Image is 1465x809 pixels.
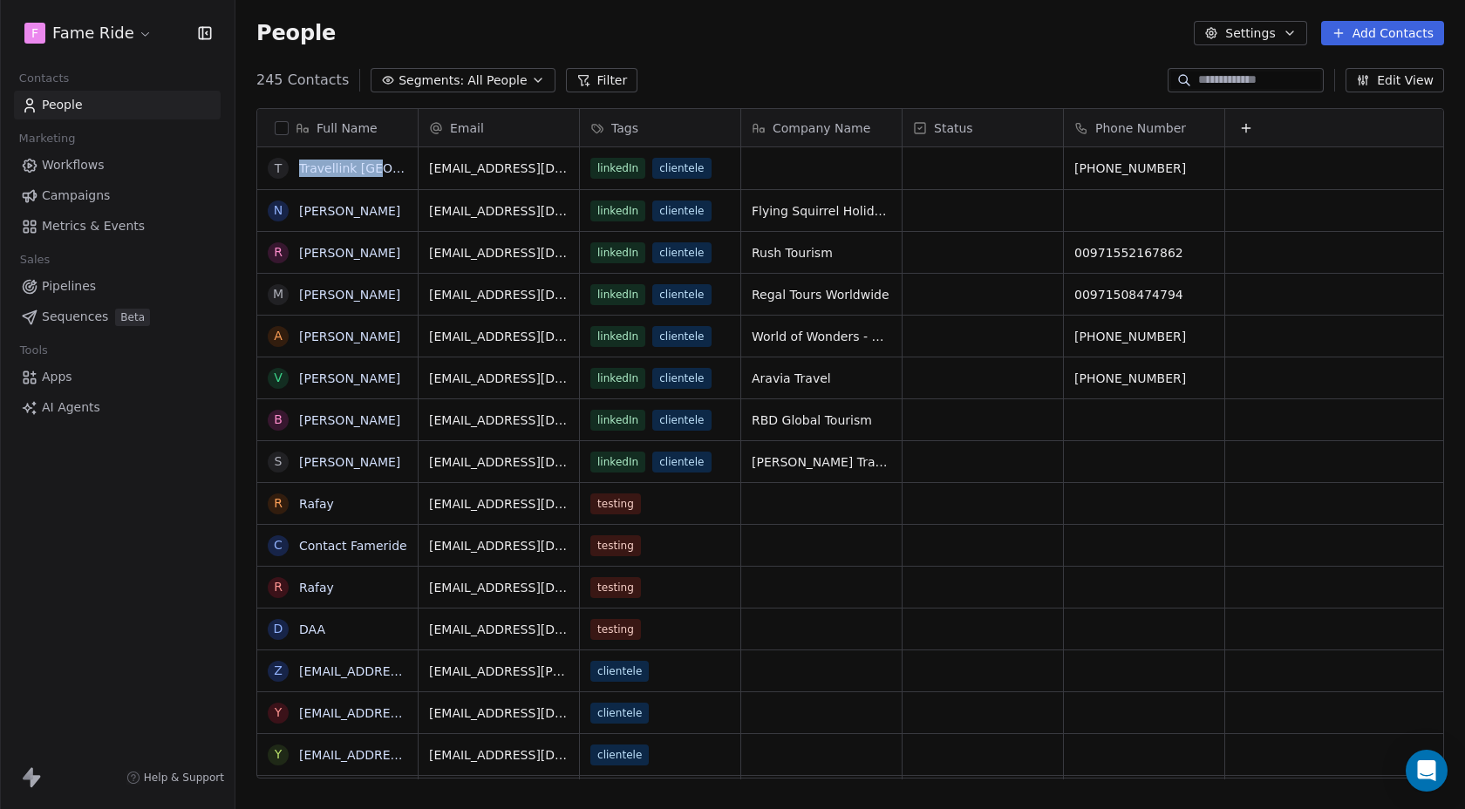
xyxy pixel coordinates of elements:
span: Contacts [11,65,77,92]
a: AI Agents [14,393,221,422]
span: 00971508474794 [1074,286,1214,303]
span: Workflows [42,156,105,174]
span: World of Wonders - WoW [752,328,891,345]
a: [PERSON_NAME] [299,455,400,469]
span: linkedIn [590,368,645,389]
span: Tags [611,119,638,137]
a: Travellink [GEOGRAPHIC_DATA] [299,161,489,175]
div: grid [419,147,1445,779]
span: Status [934,119,973,137]
span: Regal Tours Worldwide [752,286,891,303]
span: 245 Contacts [256,70,349,91]
span: clientele [652,368,711,389]
div: D [274,620,283,638]
div: C [274,536,283,554]
span: clientele [652,201,711,221]
span: linkedIn [590,410,645,431]
span: Pipelines [42,277,96,296]
span: [EMAIL_ADDRESS][DOMAIN_NAME] [429,453,569,471]
span: Tools [12,337,55,364]
a: Campaigns [14,181,221,210]
div: y [275,745,283,764]
span: testing [590,619,641,640]
span: [EMAIL_ADDRESS][DOMAIN_NAME] [429,411,569,429]
span: [EMAIL_ADDRESS][DOMAIN_NAME] [429,328,569,345]
div: N [274,201,283,220]
a: [PERSON_NAME] [299,413,400,427]
div: R [274,578,283,596]
div: Tags [580,109,740,146]
span: Fame Ride [52,22,134,44]
div: B [274,411,283,429]
span: Rush Tourism [752,244,891,262]
a: [PERSON_NAME] [299,288,400,302]
span: Metrics & Events [42,217,145,235]
span: [EMAIL_ADDRESS][DOMAIN_NAME] [429,579,569,596]
span: Segments: [399,71,464,90]
span: testing [590,535,641,556]
a: SequencesBeta [14,303,221,331]
a: [EMAIL_ADDRESS][DOMAIN_NAME] [299,748,513,762]
span: linkedIn [590,201,645,221]
span: F [31,24,38,42]
span: linkedIn [590,158,645,179]
a: Apps [14,363,221,391]
span: 00971552167862 [1074,244,1214,262]
span: [EMAIL_ADDRESS][DOMAIN_NAME] [429,537,569,554]
div: Company Name [741,109,902,146]
a: Contact Fameride [299,539,407,553]
span: clientele [652,410,711,431]
span: linkedIn [590,284,645,305]
span: Sales [12,247,58,273]
a: Help & Support [126,771,224,785]
span: [EMAIL_ADDRESS][DOMAIN_NAME] [429,160,569,177]
a: [PERSON_NAME] [299,330,400,343]
a: People [14,91,221,119]
a: [EMAIL_ADDRESS][DOMAIN_NAME] [299,706,513,720]
span: [PHONE_NUMBER] [1074,370,1214,387]
span: Flying Squirrel Holidays [752,202,891,220]
div: Email [419,109,579,146]
span: [PHONE_NUMBER] [1074,160,1214,177]
span: Apps [42,368,72,386]
span: linkedIn [590,242,645,263]
span: [EMAIL_ADDRESS][DOMAIN_NAME] [429,704,569,722]
span: clientele [652,158,711,179]
span: Marketing [11,126,83,152]
div: y [275,704,283,722]
span: clientele [652,242,711,263]
span: People [42,96,83,114]
span: AI Agents [42,398,100,417]
div: Phone Number [1064,109,1224,146]
span: [PERSON_NAME] Travel and Tourism [752,453,891,471]
div: R [274,243,283,262]
span: [EMAIL_ADDRESS][DOMAIN_NAME] [429,746,569,764]
span: testing [590,577,641,598]
span: Full Name [317,119,378,137]
span: Help & Support [144,771,224,785]
div: Status [903,109,1063,146]
span: clientele [652,284,711,305]
span: Email [450,119,484,137]
span: [EMAIL_ADDRESS][DOMAIN_NAME] [429,370,569,387]
a: Rafay [299,497,334,511]
span: testing [590,493,641,514]
a: Rafay [299,581,334,595]
span: [EMAIL_ADDRESS][DOMAIN_NAME] [429,202,569,220]
div: grid [257,147,419,779]
span: clientele [590,661,649,682]
a: [PERSON_NAME] [299,204,400,218]
span: linkedIn [590,326,645,347]
span: Beta [115,309,150,326]
a: DAA [299,622,325,636]
div: S [275,452,283,471]
span: [EMAIL_ADDRESS][DOMAIN_NAME] [429,495,569,513]
span: Aravia Travel [752,370,891,387]
span: Sequences [42,308,108,326]
a: [PERSON_NAME] [299,371,400,385]
div: A [274,327,283,345]
a: Metrics & Events [14,212,221,241]
span: Phone Number [1095,119,1186,137]
span: Company Name [773,119,870,137]
span: clientele [652,326,711,347]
